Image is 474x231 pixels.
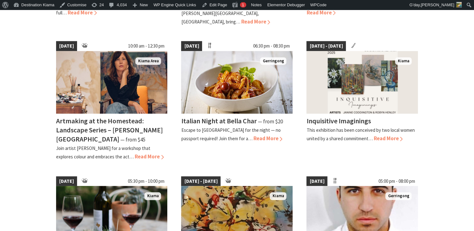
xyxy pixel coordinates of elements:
h4: Artmaking at the Homestead: Landscape Series – [PERSON_NAME][GEOGRAPHIC_DATA] [56,116,163,143]
span: Kiama [395,57,412,65]
span: 06:30 pm - 08:30 pm [250,41,293,51]
p: This exhibition has been conceived by two local women united by a shared commitment… [306,127,414,141]
span: Kiama [270,192,286,200]
span: Read More [68,9,97,16]
img: Italian Night at Bella Char [181,51,293,114]
span: Gerringong [385,192,412,200]
span: [DATE] [56,176,77,186]
span: [DATE] [306,176,327,186]
span: ⁠— from $45 [120,136,145,143]
p: On the third [DATE] of every month at the [PERSON_NAME][GEOGRAPHIC_DATA], [GEOGRAPHIC_DATA], bring… [181,2,263,25]
span: Gerringong [260,57,286,65]
span: ⁠— from $20 [258,118,283,125]
a: [DATE] - [DATE] Kiama Inquisitive Imaginings This exhibition has been conceived by two local wome... [306,41,418,161]
span: [DATE] [181,41,202,51]
h4: Italian Night at Bella Char [181,116,257,125]
span: Kiama Area [135,57,161,65]
span: Read More [135,153,164,160]
img: Amber sits in her studio with several paintings behind her [56,51,168,114]
span: [DATE] [56,41,77,51]
span: Read More [373,135,403,142]
span: [DATE] - [DATE] [306,41,346,51]
span: Read More [306,9,336,16]
span: [DATE] - [DATE] [181,176,221,186]
span: 05:00 pm - 08:00 pm [375,176,418,186]
p: Join artist [PERSON_NAME] for a workshop that explores colour and embraces the act… [56,145,150,160]
a: [DATE] 06:30 pm - 08:30 pm Italian Night at Bella Char Gerringong Italian Night at Bella Char ⁠— ... [181,41,293,161]
h4: Inquisitive Imaginings [306,116,371,125]
span: Kiama [144,192,161,200]
span: Read More [241,18,270,25]
span: Read More [253,135,282,142]
p: Escape to [GEOGRAPHIC_DATA] for the night — no passport required! Join them for a… [181,127,280,141]
span: [PERSON_NAME] [421,3,454,7]
span: 05:30 pm - 10:00 pm [124,176,167,186]
span: 1 [242,3,244,7]
a: [DATE] 10:00 am - 12:30 pm Amber sits in her studio with several paintings behind her Kiama Area ... [56,41,168,161]
span: 10:00 am - 12:30 pm [125,41,167,51]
